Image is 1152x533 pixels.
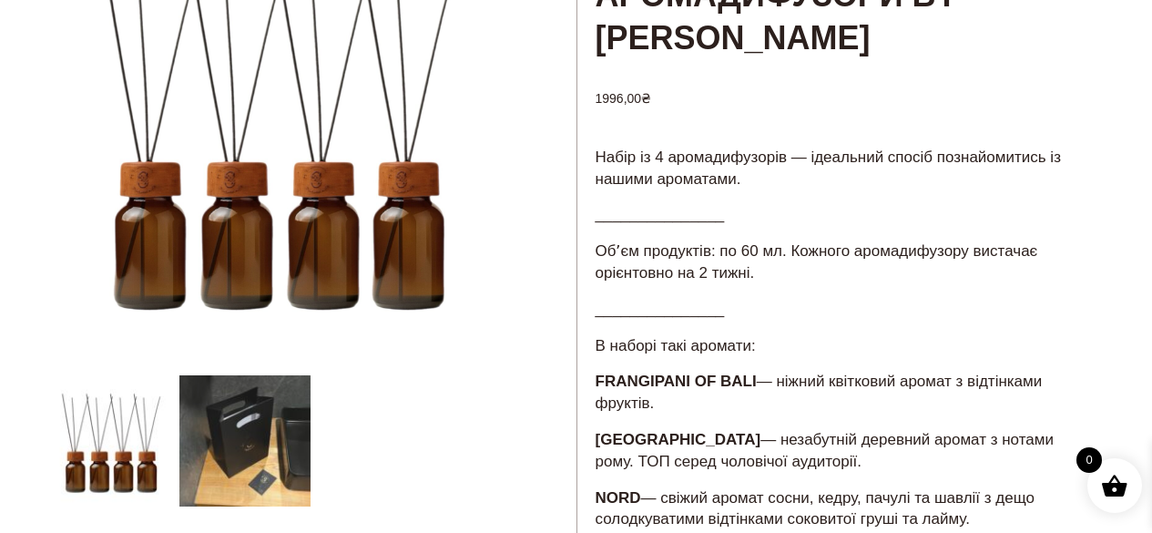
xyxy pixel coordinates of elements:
[596,429,1089,473] p: — незабутній деревний аромат з нотами рому. ТОП серед чоловічої аудиторії.
[596,487,1089,531] p: — свіжий аромат сосни, кедру, пачулі та шавлії з дещо солодкуватими відтінками соковитої груші та...
[596,431,761,448] strong: [GEOGRAPHIC_DATA]
[596,335,1089,357] p: В наборі такі аромати:
[596,371,1089,415] p: — ніжний квітковий аромат з відтінками фруктів.
[1076,447,1102,473] span: 0
[596,241,1089,284] p: Обʼєм продуктів: по 60 мл. Кожного аромадифузору вистачає орієнтовно на 2 тижні.
[596,489,641,507] strong: NORD
[596,91,652,106] bdi: 1996,00
[596,299,1089,321] p: _______________
[596,373,757,390] strong: FRANGIPANI OF BALI
[641,91,651,106] span: ₴
[596,147,1089,190] p: Набір із 4 аромадифузорів — ідеальний спосіб познайомитись із нашими ароматами.
[596,204,1089,226] p: _______________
